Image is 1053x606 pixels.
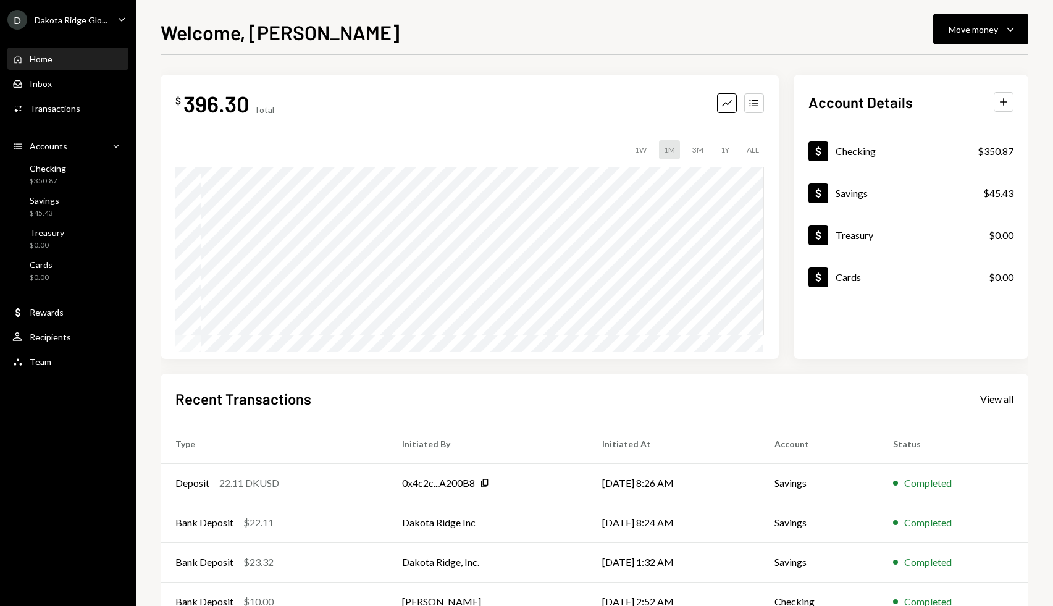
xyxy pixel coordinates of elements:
[30,141,67,151] div: Accounts
[254,104,274,115] div: Total
[219,476,279,490] div: 22.11 DKUSD
[794,256,1028,298] a: Cards$0.00
[933,14,1028,44] button: Move money
[760,503,878,542] td: Savings
[659,140,680,159] div: 1M
[7,97,128,119] a: Transactions
[980,392,1013,405] a: View all
[7,224,128,253] a: Treasury$0.00
[30,195,59,206] div: Savings
[760,463,878,503] td: Savings
[243,555,274,570] div: $23.32
[30,176,66,187] div: $350.87
[7,191,128,221] a: Savings$45.43
[716,140,734,159] div: 1Y
[983,186,1013,201] div: $45.43
[30,307,64,318] div: Rewards
[30,240,64,251] div: $0.00
[183,90,249,117] div: 396.30
[587,424,760,463] th: Initiated At
[760,424,878,463] th: Account
[7,10,27,30] div: D
[587,463,760,503] td: [DATE] 8:26 AM
[7,48,128,70] a: Home
[387,542,587,582] td: Dakota Ridge, Inc.
[30,78,52,89] div: Inbox
[989,270,1013,285] div: $0.00
[175,476,209,490] div: Deposit
[836,271,861,283] div: Cards
[7,72,128,95] a: Inbox
[760,542,878,582] td: Savings
[30,163,66,174] div: Checking
[794,214,1028,256] a: Treasury$0.00
[161,424,387,463] th: Type
[978,144,1013,159] div: $350.87
[30,356,51,367] div: Team
[30,332,71,342] div: Recipients
[808,92,913,112] h2: Account Details
[7,301,128,323] a: Rewards
[30,208,59,219] div: $45.43
[243,515,274,530] div: $22.11
[175,95,181,107] div: $
[387,424,587,463] th: Initiated By
[402,476,475,490] div: 0x4c2c...A200B8
[878,424,1028,463] th: Status
[836,187,868,199] div: Savings
[161,20,400,44] h1: Welcome, [PERSON_NAME]
[687,140,708,159] div: 3M
[836,145,876,157] div: Checking
[35,15,107,25] div: Dakota Ridge Glo...
[904,555,952,570] div: Completed
[794,172,1028,214] a: Savings$45.43
[630,140,652,159] div: 1W
[30,259,52,270] div: Cards
[989,228,1013,243] div: $0.00
[949,23,998,36] div: Move money
[30,227,64,238] div: Treasury
[980,393,1013,405] div: View all
[7,350,128,372] a: Team
[7,159,128,189] a: Checking$350.87
[742,140,764,159] div: ALL
[175,515,233,530] div: Bank Deposit
[7,135,128,157] a: Accounts
[587,503,760,542] td: [DATE] 8:24 AM
[587,542,760,582] td: [DATE] 1:32 AM
[904,515,952,530] div: Completed
[30,103,80,114] div: Transactions
[175,389,311,409] h2: Recent Transactions
[30,54,52,64] div: Home
[904,476,952,490] div: Completed
[387,503,587,542] td: Dakota Ridge Inc
[836,229,873,241] div: Treasury
[7,256,128,285] a: Cards$0.00
[794,130,1028,172] a: Checking$350.87
[7,326,128,348] a: Recipients
[30,272,52,283] div: $0.00
[175,555,233,570] div: Bank Deposit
